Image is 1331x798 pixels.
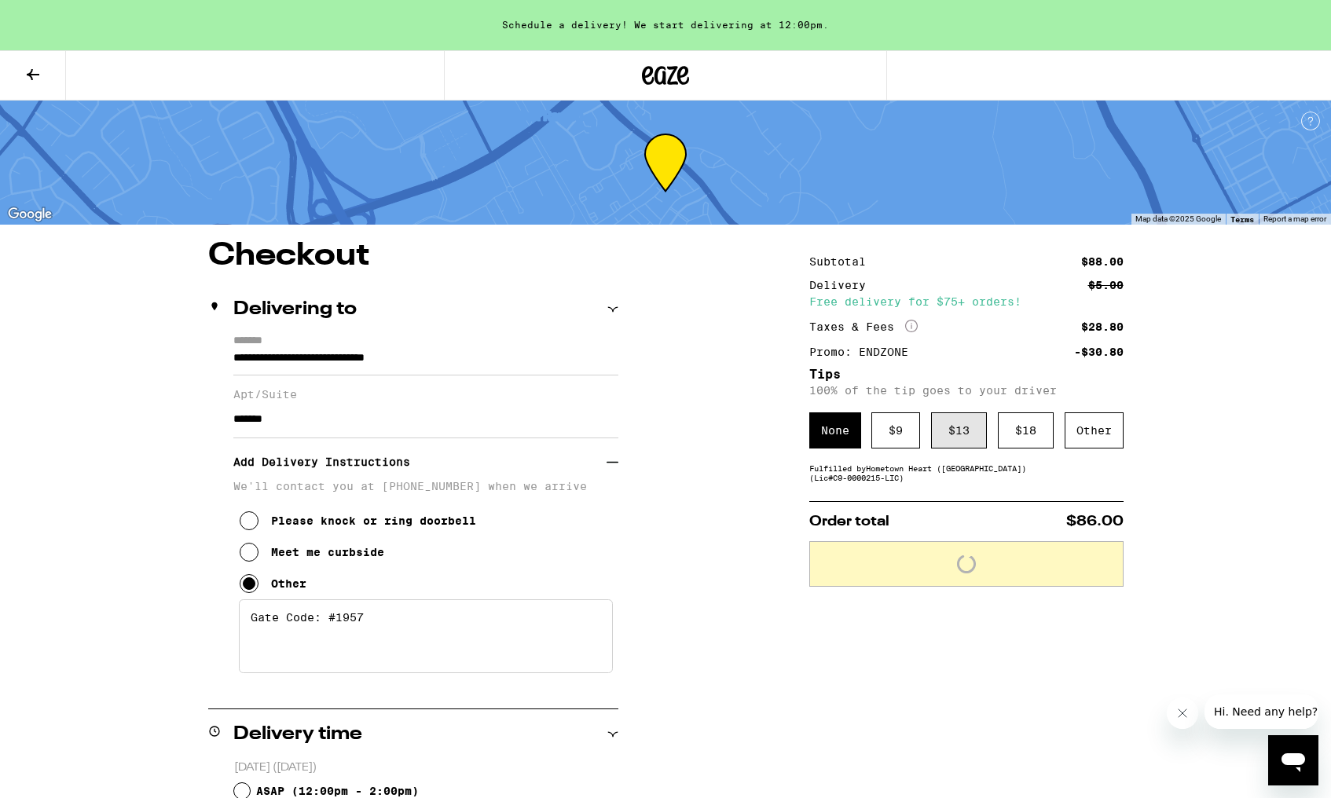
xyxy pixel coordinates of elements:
div: Fulfilled by Hometown Heart ([GEOGRAPHIC_DATA]) (Lic# C9-0000215-LIC ) [809,463,1124,482]
div: Meet me curbside [271,546,384,558]
iframe: Message from company [1204,694,1318,729]
p: 100% of the tip goes to your driver [809,384,1124,397]
a: Report a map error [1263,214,1326,223]
div: Other [271,577,306,590]
h3: Add Delivery Instructions [233,444,607,480]
span: Map data ©2025 Google [1135,214,1221,223]
div: Free delivery for $75+ orders! [809,296,1124,307]
div: -$30.80 [1074,346,1124,357]
div: Please knock or ring doorbell [271,514,476,527]
span: $86.00 [1066,514,1124,529]
h1: Checkout [208,240,618,272]
div: Taxes & Fees [809,320,918,334]
p: We'll contact you at [PHONE_NUMBER] when we arrive [233,480,618,492]
span: Order total [809,514,889,529]
button: Please knock or ring doorbell [240,505,476,536]
div: $88.00 [1081,256,1124,267]
button: Meet me curbside [240,536,384,568]
div: $28.80 [1081,321,1124,332]
img: Google [4,204,56,225]
div: $ 13 [931,412,987,448]
h5: Tips [809,368,1124,381]
p: [DATE] ([DATE]) [234,760,618,775]
label: Apt/Suite [233,388,618,401]
div: None [809,412,861,448]
a: Terms [1230,214,1254,224]
h2: Delivery time [233,725,362,744]
div: Delivery [809,280,877,291]
a: Open this area in Google Maps (opens a new window) [4,204,56,225]
div: Promo: ENDZONE [809,346,919,357]
iframe: Button to launch messaging window [1268,735,1318,785]
span: ASAP ( 12:00pm - 2:00pm ) [256,785,419,797]
div: Other [1065,412,1124,448]
div: $5.00 [1088,280,1124,291]
div: $ 9 [871,412,920,448]
div: Subtotal [809,256,877,267]
iframe: Close message [1167,697,1198,729]
div: $ 18 [998,412,1054,448]
button: Other [240,568,306,599]
h2: Delivering to [233,300,357,319]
